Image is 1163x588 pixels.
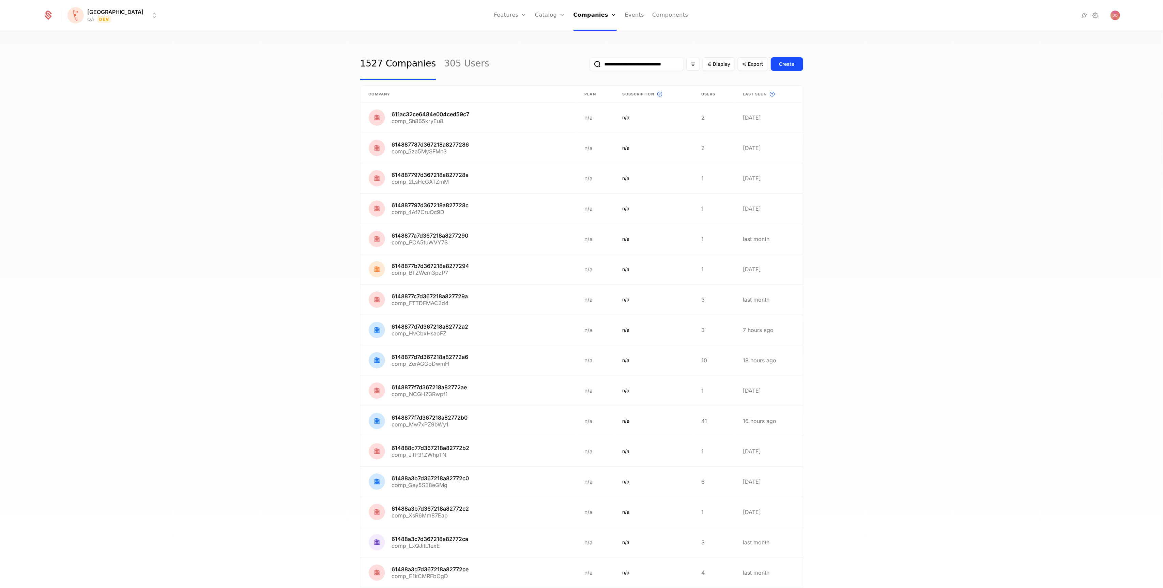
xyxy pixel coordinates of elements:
[444,48,489,80] a: 305 Users
[1111,11,1120,20] img: Jelena Obradovic
[713,61,731,67] span: Display
[779,61,795,67] div: Create
[748,61,764,67] span: Export
[686,58,700,71] button: Filter options
[1091,11,1100,19] a: Settings
[97,16,111,23] span: Dev
[67,7,84,24] img: Florence
[87,8,143,16] span: [GEOGRAPHIC_DATA]
[743,91,767,97] span: Last seen
[87,16,94,23] div: QA
[70,8,158,23] button: Select environment
[576,86,614,103] th: Plan
[360,48,436,80] a: 1527 Companies
[1111,11,1120,20] button: Open user button
[771,57,803,71] button: Create
[623,91,654,97] span: Subscription
[703,57,735,71] button: Display
[361,86,577,103] th: Company
[1081,11,1089,19] a: Integrations
[693,86,735,103] th: Users
[738,57,768,71] button: Export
